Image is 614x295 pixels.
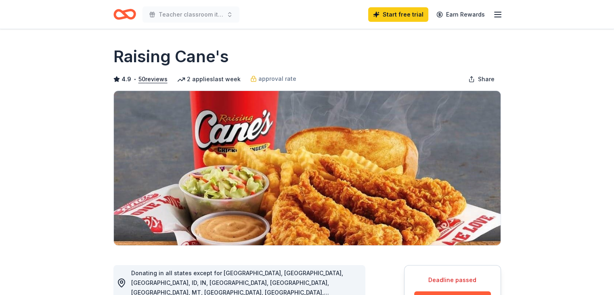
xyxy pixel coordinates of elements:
span: Teacher classroom items [159,10,223,19]
h1: Raising Cane's [113,45,229,68]
span: 4.9 [122,74,131,84]
a: Home [113,5,136,24]
button: Teacher classroom items [142,6,239,23]
a: approval rate [250,74,296,84]
div: Deadline passed [414,275,491,285]
button: Share [462,71,501,87]
a: Start free trial [368,7,428,22]
a: Earn Rewards [432,7,490,22]
button: 50reviews [138,74,168,84]
span: • [133,76,136,82]
span: Share [478,74,495,84]
span: approval rate [258,74,296,84]
img: Image for Raising Cane's [114,91,501,245]
div: 2 applies last week [177,74,241,84]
